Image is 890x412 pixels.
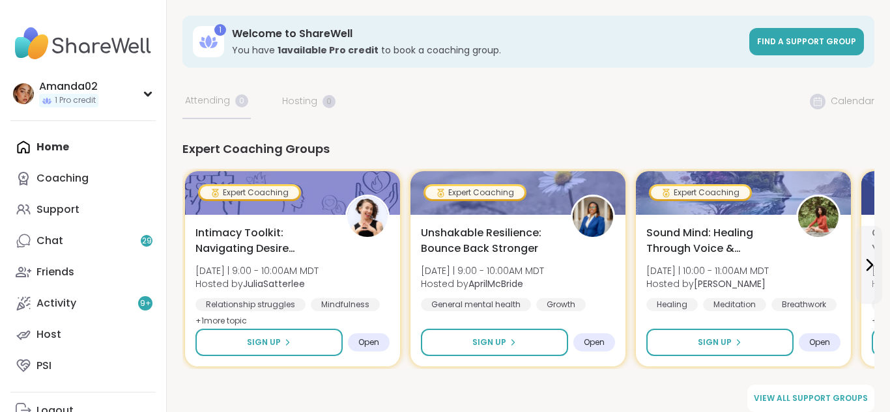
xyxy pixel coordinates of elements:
[278,44,379,57] b: 1 available Pro credit
[698,336,732,348] span: Sign Up
[10,256,156,288] a: Friends
[214,24,226,36] div: 1
[142,236,152,247] span: 29
[36,202,79,217] div: Support
[10,225,156,256] a: Chat29
[311,298,380,311] div: Mindfulness
[646,264,769,277] span: [DATE] | 10:00 - 11:00AM MDT
[646,277,769,290] span: Hosted by
[421,264,544,277] span: [DATE] | 9:00 - 10:00AM MDT
[140,298,151,309] span: 9 +
[573,197,613,237] img: AprilMcBride
[421,298,531,311] div: General mental health
[232,27,741,41] h3: Welcome to ShareWell
[425,186,524,199] div: Expert Coaching
[36,171,89,185] div: Coaching
[421,225,556,256] span: Unshakable Resilience: Bounce Back Stronger
[195,329,343,356] button: Sign Up
[195,298,306,311] div: Relationship struggles
[703,298,766,311] div: Meditation
[771,298,837,311] div: Breathwork
[55,95,96,106] span: 1 Pro credit
[36,234,63,248] div: Chat
[754,392,868,404] span: View all support groups
[694,277,766,290] b: [PERSON_NAME]
[232,44,741,57] h3: You have to book a coaching group.
[200,186,299,199] div: Expert Coaching
[36,296,76,310] div: Activity
[13,83,34,104] img: Amanda02
[347,197,388,237] img: JuliaSatterlee
[10,21,156,66] img: ShareWell Nav Logo
[36,327,61,342] div: Host
[646,329,794,356] button: Sign Up
[421,329,568,356] button: Sign Up
[757,36,856,47] span: Find a support group
[651,186,750,199] div: Expert Coaching
[536,298,586,311] div: Growth
[247,336,281,348] span: Sign Up
[10,163,156,194] a: Coaching
[10,350,156,381] a: PSI
[468,277,523,290] b: AprilMcBride
[421,277,544,290] span: Hosted by
[36,265,74,279] div: Friends
[358,337,379,348] span: Open
[195,264,319,277] span: [DATE] | 9:00 - 10:00AM MDT
[809,337,830,348] span: Open
[646,225,782,256] span: Sound Mind: Healing Through Voice & Vibration
[10,194,156,225] a: Support
[195,225,331,256] span: Intimacy Toolkit: Navigating Desire Dynamics
[747,385,874,412] a: View all support groups
[584,337,605,348] span: Open
[195,277,319,290] span: Hosted by
[39,79,98,94] div: Amanda02
[10,319,156,350] a: Host
[646,298,698,311] div: Healing
[798,197,839,237] img: Joana_Ayala
[10,288,156,319] a: Activity9+
[182,140,874,158] div: Expert Coaching Groups
[243,277,305,290] b: JuliaSatterlee
[36,359,51,373] div: PSI
[749,28,864,55] a: Find a support group
[472,336,506,348] span: Sign Up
